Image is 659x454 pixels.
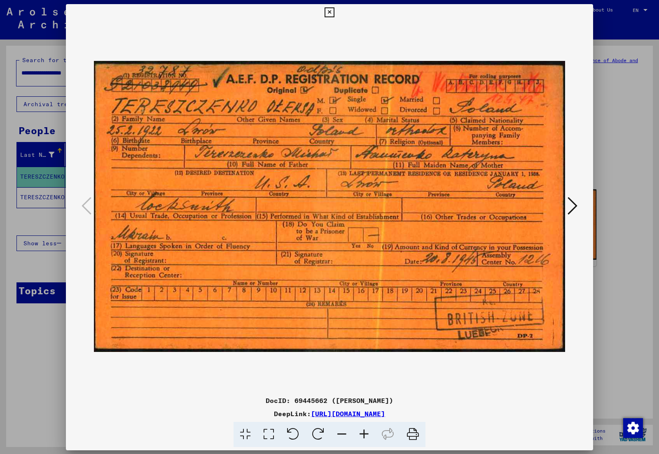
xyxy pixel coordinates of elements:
[623,418,643,438] img: Change consent
[66,409,593,419] div: DeepLink:
[94,21,565,392] img: 001.jpg
[311,410,385,418] a: [URL][DOMAIN_NAME]
[623,418,643,438] div: Change consent
[66,396,593,405] div: DocID: 69445662 ([PERSON_NAME])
